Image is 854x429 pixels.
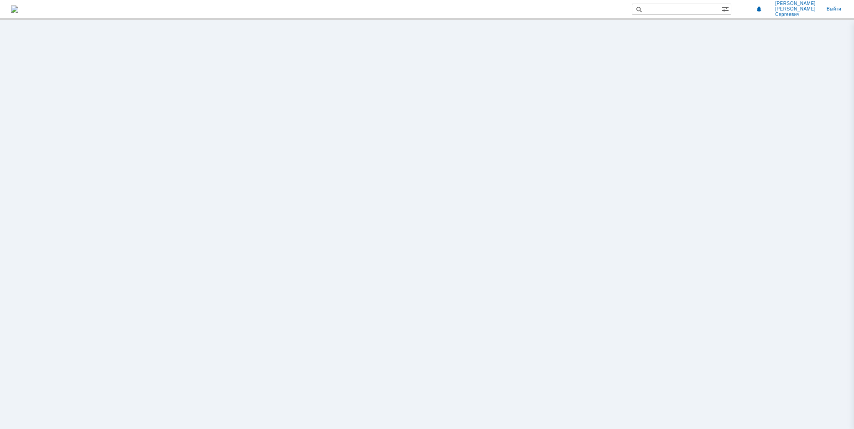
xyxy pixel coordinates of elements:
span: [PERSON_NAME] [775,1,816,6]
span: Сергеевич [775,12,816,17]
span: Расширенный поиск [722,4,731,13]
a: Перейти на домашнюю страницу [11,5,18,13]
span: [PERSON_NAME] [775,6,816,12]
img: logo [11,5,18,13]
